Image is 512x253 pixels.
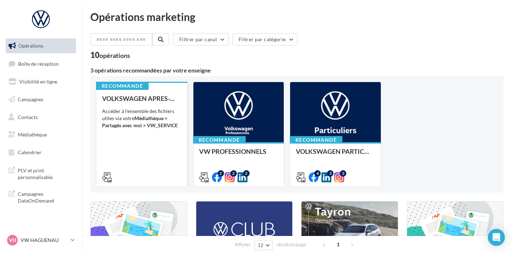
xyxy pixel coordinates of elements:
[9,237,16,244] span: VH
[296,148,375,162] div: VOLKSWAGEN PARTICULIER
[4,145,78,160] a: Calendrier
[4,186,78,207] a: Campagnes DataOnDemand
[102,115,178,128] strong: Médiathèque > Partagés avec moi > VW_SERVICE
[230,170,237,177] div: 2
[90,11,503,22] div: Opérations marketing
[18,96,43,102] span: Campagnes
[243,170,250,177] div: 2
[255,240,273,250] button: 12
[100,52,130,59] div: opérations
[4,110,78,125] a: Contacts
[18,43,43,49] span: Opérations
[21,237,68,244] p: VW HAGUENAU
[235,241,251,248] span: Afficher
[4,127,78,142] a: Médiathèque
[4,74,78,89] a: Visibilité en ligne
[90,51,130,59] div: 10
[258,242,264,248] span: 12
[4,38,78,53] a: Opérations
[218,170,224,177] div: 2
[332,239,344,250] span: 1
[4,163,78,184] a: PLV et print personnalisable
[18,166,73,181] span: PLV et print personnalisable
[290,136,342,144] div: Recommandé
[4,56,78,71] a: Boîte de réception
[6,233,76,247] a: VH VW HAGUENAU
[18,189,73,204] span: Campagnes DataOnDemand
[314,170,321,177] div: 4
[277,241,306,248] span: résultats/page
[96,82,149,90] div: Recommandé
[19,79,57,85] span: Visibilité en ligne
[488,229,505,246] div: Open Intercom Messenger
[90,68,503,73] div: 3 opérations recommandées par votre enseigne
[18,60,59,66] span: Boîte de réception
[193,136,246,144] div: Recommandé
[102,108,181,129] div: Accéder à l'ensemble des fichiers utiles via votre
[18,131,47,138] span: Médiathèque
[340,170,346,177] div: 2
[233,33,297,45] button: Filtrer par catégorie
[102,95,181,102] div: VOLKSWAGEN APRES-VENTE
[327,170,334,177] div: 3
[199,148,278,162] div: VW PROFESSIONNELS
[4,92,78,107] a: Campagnes
[173,33,229,45] button: Filtrer par canal
[18,114,38,120] span: Contacts
[18,149,42,155] span: Calendrier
